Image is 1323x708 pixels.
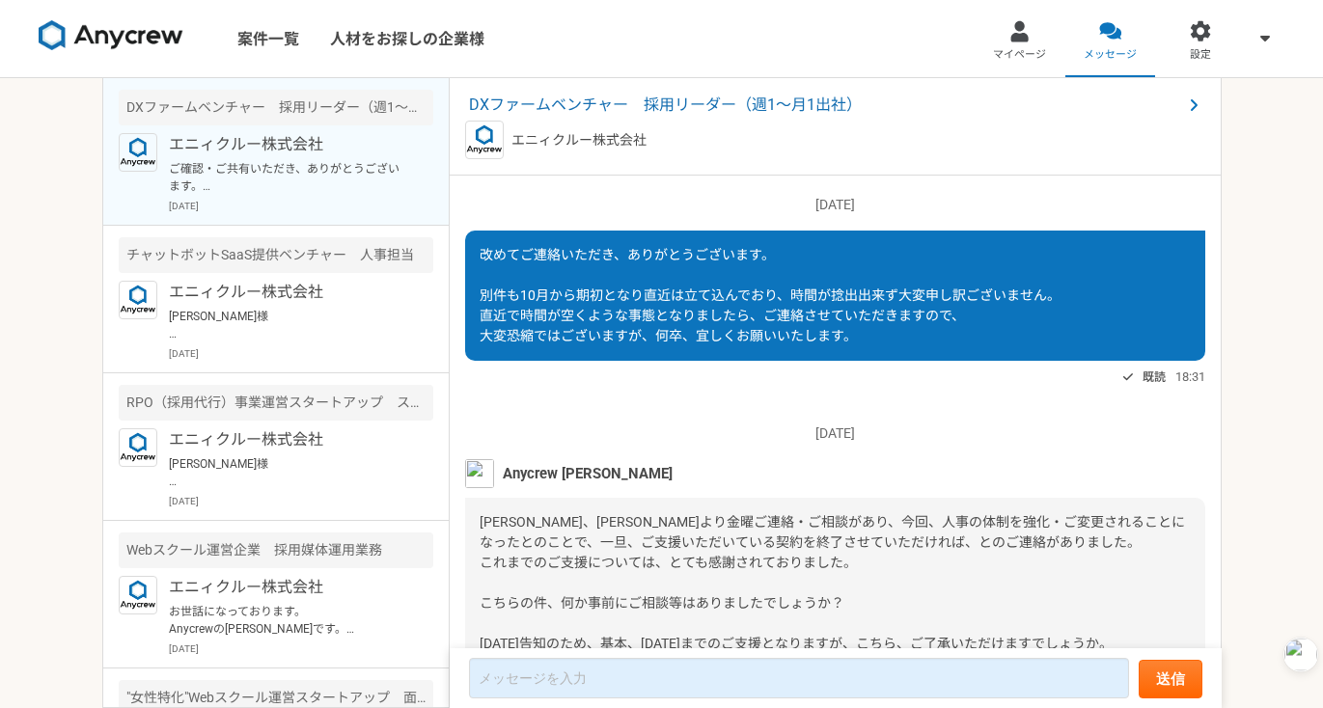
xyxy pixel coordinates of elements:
[39,20,183,51] img: 8DqYSo04kwAAAAASUVORK5CYII=
[169,455,407,490] p: [PERSON_NAME]様 ご連絡いただき、ありがとうございます。 別件につきまして、承知いたしました。 取り急ぎの対応となり、大変恐縮ではございますが、 引き続き何卒、宜しくお願いいたします。
[119,532,433,568] div: Webスクール運営企業 採用媒体運用業務
[169,576,407,599] p: エニィクルー株式会社
[465,423,1205,444] p: [DATE]
[993,47,1046,63] span: マイページ
[169,346,433,361] p: [DATE]
[1175,368,1205,386] span: 18:31
[119,385,433,421] div: RPO（採用代行）事業運営スタートアップ スカウト・クライアント対応
[119,281,157,319] img: logo_text_blue_01.png
[169,494,433,508] p: [DATE]
[503,463,673,484] span: Anycrew [PERSON_NAME]
[1139,660,1202,698] button: 送信
[1190,47,1211,63] span: 設定
[465,121,504,159] img: logo_text_blue_01.png
[465,459,494,488] img: MHYT8150_2.jpg
[480,514,1185,671] span: [PERSON_NAME]、[PERSON_NAME]より金曜ご連絡・ご相談があり、今回、人事の体制を強化・ご変更されることになったとのことで、一旦、ご支援いただいている契約を終了させていただけ...
[119,428,157,467] img: logo_text_blue_01.png
[480,247,1061,343] span: 改めてご連絡いただき、ありがとうございます。 別件も10月から期初となり直近は立て込んでおり、時間が捻出出来ず大変申し訳ございません。 直近で時間が空くような事態となりましたら、ご連絡させていた...
[169,281,407,304] p: エニィクルー株式会社
[1084,47,1137,63] span: メッセージ
[511,130,647,150] p: エニィクルー株式会社
[169,603,407,638] p: お世話になっております。 Anycrewの[PERSON_NAME]です。 ご経歴を拝見させていただき、お声がけさせていただきました。 こちらの案件の応募はいかがでしょうか？ 必須スキル面をご確...
[119,576,157,614] img: logo_text_blue_01.png
[169,160,407,195] p: ご確認・ご共有いただき、ありがとうございます。 [PERSON_NAME]に、再度確認も行いましたが、社内協議の結果、人事マネージャーの意向として”直接採用を担当していきたい”という体制変更の位...
[169,428,407,451] p: エニィクルー株式会社
[169,308,407,342] p: [PERSON_NAME]様 ご連絡いただき、ありがとうございます。 こちらの件につきまして、承知いたしました。 取り急ぎの対応となり、大変恐縮ではございますが、 何卒、宜しくお願いいたします。
[465,195,1205,215] p: [DATE]
[1143,366,1166,389] span: 既読
[119,237,433,273] div: チャットボットSaaS提供ベンチャー 人事担当
[469,94,1182,117] span: DXファームベンチャー 採用リーダー（週1〜月1出社）
[169,199,433,213] p: [DATE]
[169,133,407,156] p: エニィクルー株式会社
[169,641,433,656] p: [DATE]
[119,133,157,172] img: logo_text_blue_01.png
[119,90,433,125] div: DXファームベンチャー 採用リーダー（週1〜月1出社）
